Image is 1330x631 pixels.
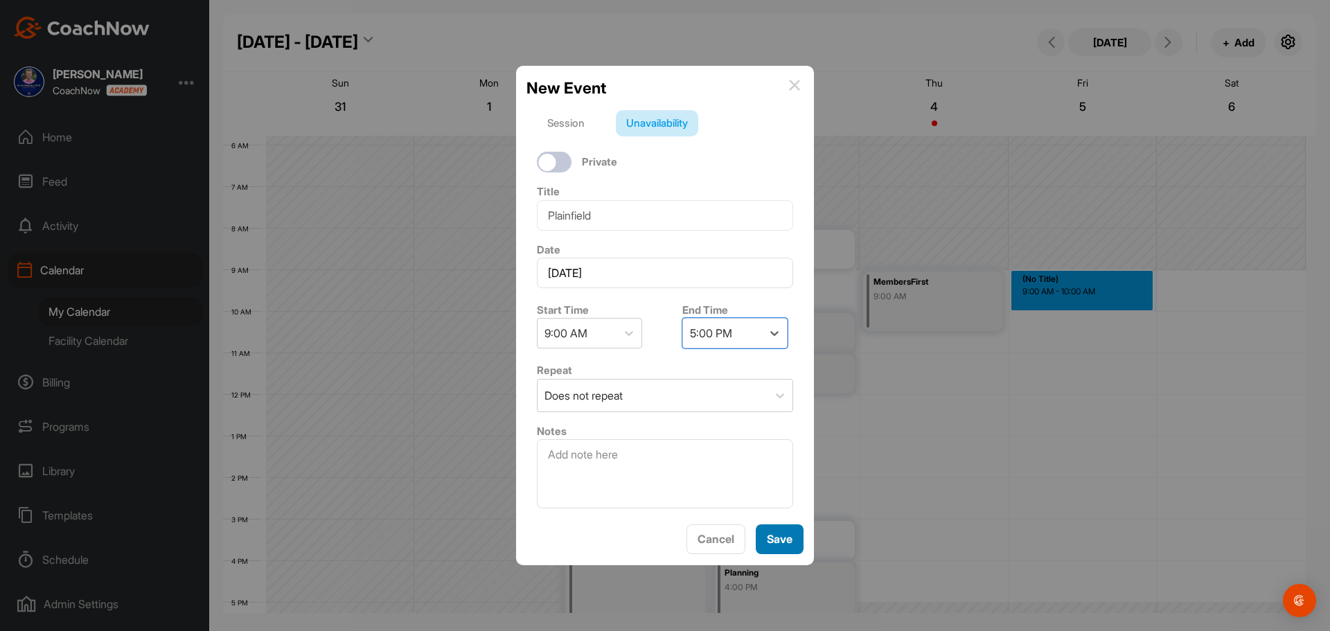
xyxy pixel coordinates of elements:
label: Private [582,154,617,170]
div: Does not repeat [544,387,623,404]
input: Select Date [537,258,793,288]
label: Repeat [537,364,572,377]
div: 9:00 AM [544,325,587,341]
h2: New Event [526,76,606,100]
button: Save [756,524,804,554]
div: Unavailability [616,110,698,136]
button: Cancel [686,524,745,554]
img: info [789,80,800,91]
label: Title [537,185,560,198]
label: Date [537,243,560,256]
div: 5:00 PM [690,325,732,341]
div: Session [537,110,595,136]
div: Open Intercom Messenger [1283,584,1316,617]
label: End Time [682,303,728,317]
input: Event Name [537,200,793,231]
label: Notes [537,425,567,438]
label: Start Time [537,303,589,317]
